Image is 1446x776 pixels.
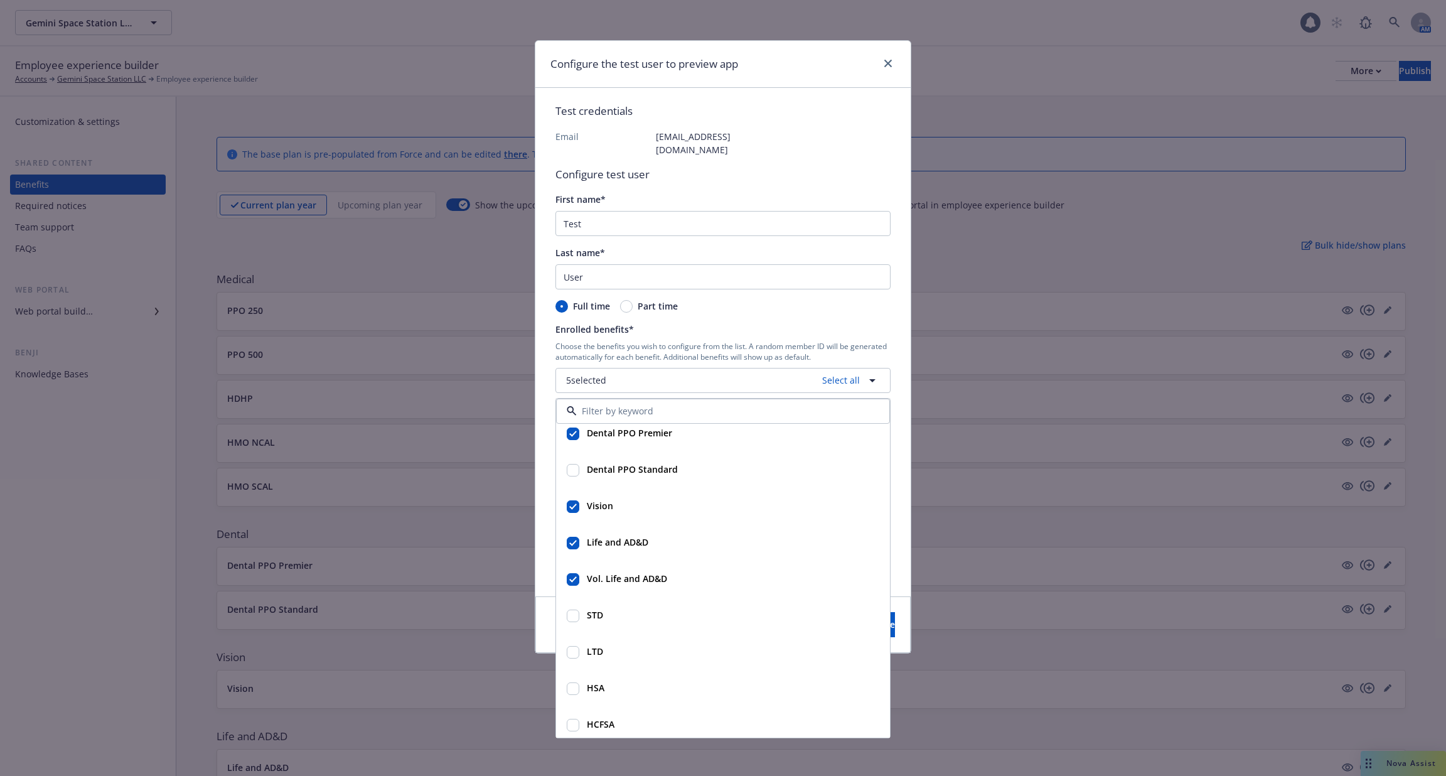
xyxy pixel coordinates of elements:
[555,130,656,156] p: Email
[620,300,633,313] input: Part time
[817,374,860,387] a: Select all
[555,166,891,183] p: Configure test user
[881,56,896,71] a: close
[555,103,891,119] p: Test credentials
[577,404,864,418] input: Filter by keyword
[587,609,603,621] strong: STD
[587,500,613,512] strong: Vision
[587,682,604,694] strong: HSA
[638,299,678,313] span: Part time
[555,247,605,259] span: Last name*
[587,536,648,548] strong: Life and AD&D
[587,427,672,439] strong: Dental PPO Premier
[555,300,568,313] input: Full time
[555,193,606,205] span: First name*
[555,368,891,393] button: 5selectedSelect all
[550,56,738,72] h1: Configure the test user to preview app
[555,341,891,362] p: Choose the benefits you wish to configure from the list. A random member ID will be generated aut...
[587,463,678,475] strong: Dental PPO Standard
[587,718,614,730] strong: HCFSA
[656,130,756,156] p: [EMAIL_ADDRESS][DOMAIN_NAME]
[555,323,634,335] span: Enrolled benefits*
[587,645,603,657] strong: LTD
[587,573,667,585] strong: Vol. Life and AD&D
[573,299,610,313] span: Full time
[566,374,606,387] span: 5 selected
